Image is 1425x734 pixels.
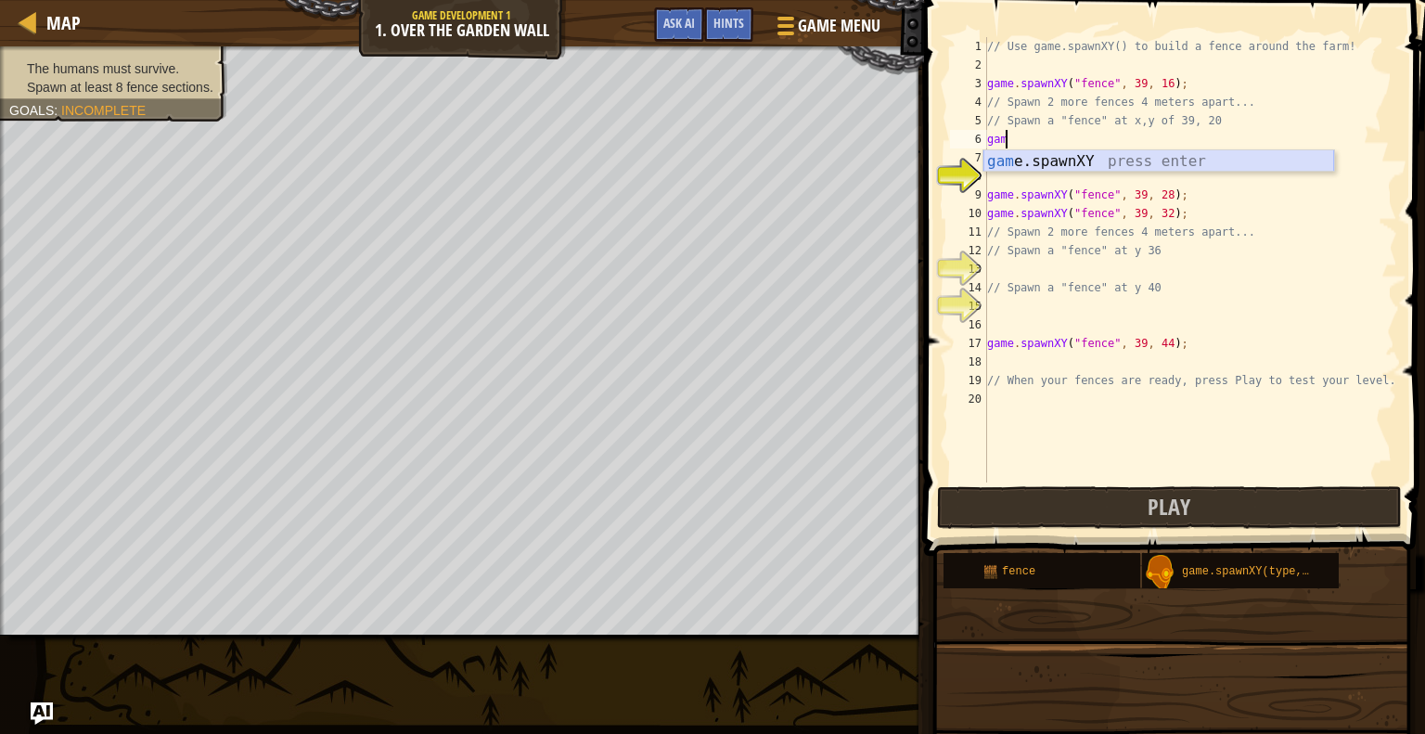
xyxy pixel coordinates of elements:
span: Hints [713,14,744,32]
span: fence [1002,565,1035,578]
span: Map [46,10,81,35]
button: Play [937,486,1402,529]
img: portrait.png [1142,555,1177,590]
span: game.spawnXY(type, x, y); [1182,565,1349,578]
div: 18 [950,353,987,371]
div: 15 [950,297,987,315]
span: Ask AI [663,14,695,32]
div: 13 [950,260,987,278]
span: Game Menu [798,14,880,38]
a: Map [37,10,81,35]
div: 7 [950,148,987,167]
div: 3 [950,74,987,93]
span: The humans must survive. [27,61,179,76]
div: 11 [950,223,987,241]
div: 20 [950,390,987,408]
li: The humans must survive. [9,59,213,78]
div: 17 [950,334,987,353]
span: Play [1148,492,1190,522]
button: Ask AI [654,7,704,42]
div: 19 [950,371,987,390]
span: Incomplete [61,103,146,118]
div: 5 [950,111,987,130]
div: 2 [950,56,987,74]
div: 9 [950,186,987,204]
div: 1 [950,37,987,56]
img: portrait.png [983,564,998,579]
div: 12 [950,241,987,260]
span: Spawn at least 8 fence sections. [27,80,213,95]
div: 14 [950,278,987,297]
div: 8 [950,167,987,186]
div: 16 [950,315,987,334]
button: Ask AI [31,702,53,725]
span: Goals [9,103,54,118]
li: Spawn at least 8 fence sections. [9,78,213,97]
div: 6 [950,130,987,148]
span: : [54,103,61,118]
button: Game Menu [763,7,892,51]
div: 10 [950,204,987,223]
div: 4 [950,93,987,111]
